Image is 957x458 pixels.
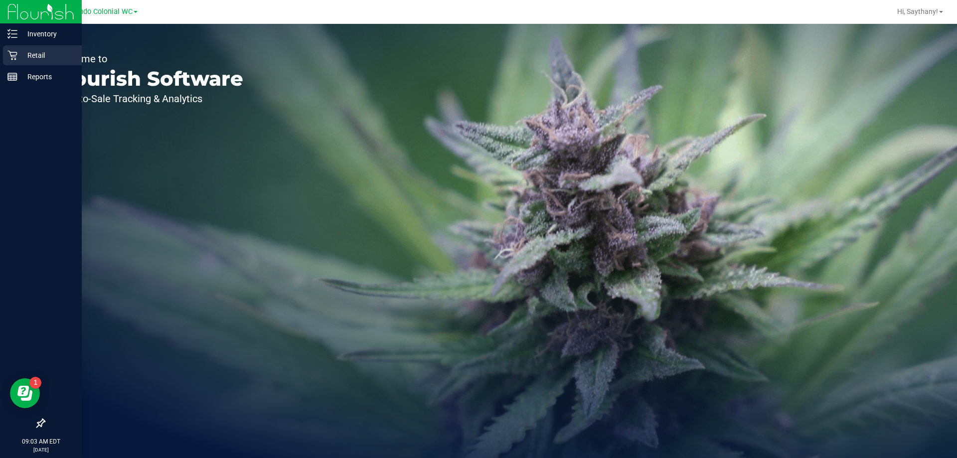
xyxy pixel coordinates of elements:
[17,49,77,61] p: Retail
[29,377,41,389] iframe: Resource center unread badge
[4,446,77,454] p: [DATE]
[897,7,938,15] span: Hi, Saythany!
[54,69,243,89] p: Flourish Software
[7,72,17,82] inline-svg: Reports
[7,50,17,60] inline-svg: Retail
[10,378,40,408] iframe: Resource center
[17,71,77,83] p: Reports
[4,437,77,446] p: 09:03 AM EDT
[66,7,133,16] span: Orlando Colonial WC
[7,29,17,39] inline-svg: Inventory
[17,28,77,40] p: Inventory
[54,94,243,104] p: Seed-to-Sale Tracking & Analytics
[54,54,243,64] p: Welcome to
